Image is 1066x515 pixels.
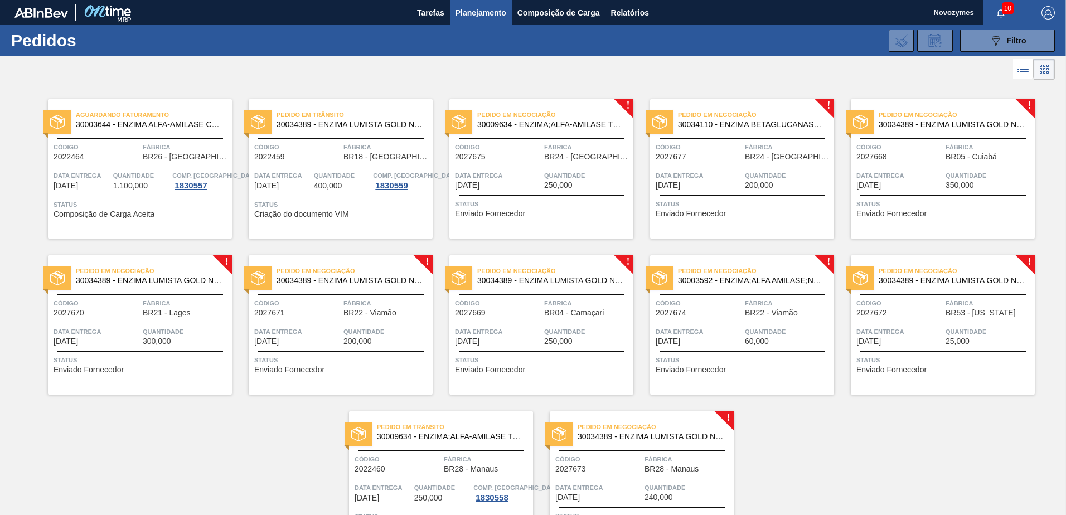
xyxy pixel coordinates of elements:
span: Fábrica [544,298,631,309]
span: 28/09/2025 [455,337,479,346]
span: Código [856,298,943,309]
span: 28/09/2025 [656,337,680,346]
span: Código [254,298,341,309]
span: 2027668 [856,153,887,161]
span: Data entrega [656,170,742,181]
div: Visão em Lista [1013,59,1034,80]
span: 30034389 - ENZIMA LUMISTA GOLD NOVONESIS 25KG [477,276,624,285]
span: 1.100,000 [113,182,148,190]
span: Data entrega [54,326,140,337]
span: 30034389 - ENZIMA LUMISTA GOLD NOVONESIS 25KG [578,433,725,441]
span: 2027670 [54,309,84,317]
span: Data entrega [54,170,110,181]
span: 200,000 [745,181,773,190]
span: 10 [1002,2,1014,14]
span: 250,000 [544,181,573,190]
span: Tarefas [417,6,444,20]
span: Status [254,354,430,366]
a: !statusPedido em Negociação30034389 - ENZIMA LUMISTA GOLD NOVONESIS 25KGCódigo2027670FábricaBR21 ... [31,255,232,395]
span: 25/09/2025 [54,337,78,346]
span: 250,000 [544,337,573,346]
img: status [452,115,466,129]
span: 30034389 - ENZIMA LUMISTA GOLD NOVONESIS 25KG [277,120,424,129]
span: Status [455,198,631,210]
span: Data entrega [355,482,411,493]
span: Enviado Fornecedor [54,366,124,374]
span: Código [355,454,441,465]
span: Status [856,198,1032,210]
span: Pedido em Negociação [879,109,1035,120]
span: Enviado Fornecedor [656,366,726,374]
span: Fábrica [946,298,1032,309]
span: 400,000 [314,182,342,190]
span: Comp. Carga [473,482,560,493]
span: 25/09/2025 [254,337,279,346]
span: Código [54,298,140,309]
span: Código [455,142,541,153]
span: Quantidade [314,170,371,181]
img: status [552,427,566,441]
div: 1830559 [373,181,410,190]
span: Código [54,142,140,153]
span: Filtro [1007,36,1026,45]
img: Logout [1041,6,1055,20]
span: Fábrica [946,142,1032,153]
span: BR28 - Manaus [444,465,498,473]
span: Fábrica [745,142,831,153]
span: Código [455,298,541,309]
span: Status [656,354,831,366]
span: Código [555,454,642,465]
span: Pedido em Trânsito [277,109,433,120]
span: BR24 - Ponta Grossa [745,153,831,161]
img: status [853,115,868,129]
span: Quantidade [113,170,170,181]
span: Código [856,142,943,153]
span: 30009634 - ENZIMA;ALFA-AMILASE TERMOESTÁVEL;TERMAMY [377,433,524,441]
span: 18/09/2025 [254,182,279,190]
span: 15/09/2025 [54,182,78,190]
img: status [251,271,265,285]
span: 29/09/2025 [856,337,881,346]
button: Filtro [960,30,1055,52]
a: !statusPedido em Negociação30034389 - ENZIMA LUMISTA GOLD NOVONESIS 25KGCódigo2027669FábricaBR04 ... [433,255,633,395]
span: 2027674 [656,309,686,317]
span: Comp. Carga [172,170,259,181]
span: Pedido em Negociação [879,265,1035,276]
span: Pedido em Negociação [578,421,734,433]
a: !statusPedido em Negociação30034389 - ENZIMA LUMISTA GOLD NOVONESIS 25KGCódigo2027671FábricaBR22 ... [232,255,433,395]
span: 2022464 [54,153,84,161]
span: BR22 - Viamão [343,309,396,317]
span: Quantidade [414,482,471,493]
span: Pedido em Negociação [477,265,633,276]
span: Quantidade [745,170,831,181]
span: Fábrica [343,142,430,153]
span: Pedido em Negociação [277,265,433,276]
span: BR22 - Viamão [745,309,798,317]
span: Relatórios [611,6,649,20]
span: Enviado Fornecedor [455,210,525,218]
span: 30034110 - ENZIMA BETAGLUCANASE ULTRAFLO PRIME [678,120,825,129]
a: !statusPedido em Negociação30003592 - ENZIMA;ALFA AMILASE;NAO TERMOESTAVEL BANCódigo2027674Fábric... [633,255,834,395]
div: 1830557 [172,181,209,190]
a: statusPedido em Trânsito30034389 - ENZIMA LUMISTA GOLD NOVONESIS 25KGCódigo2022459FábricaBR18 - [... [232,99,433,239]
span: Data entrega [455,170,541,181]
span: 08/10/2025 [355,494,379,502]
span: 300,000 [143,337,171,346]
span: Fábrica [745,298,831,309]
span: Fábrica [143,298,229,309]
a: !statusPedido em Negociação30034110 - ENZIMA BETAGLUCANASE ULTRAFLO PRIMECódigo2027677FábricaBR24... [633,99,834,239]
img: status [251,115,265,129]
span: Pedido em Negociação [477,109,633,120]
span: 2027669 [455,309,486,317]
span: Código [656,298,742,309]
a: Comp. [GEOGRAPHIC_DATA]1830558 [473,482,530,502]
span: Status [54,354,229,366]
div: Solicitação de Revisão de Pedidos [917,30,953,52]
span: Enviado Fornecedor [455,366,525,374]
span: Fábrica [444,454,530,465]
span: 2027673 [555,465,586,473]
span: Quantidade [343,326,430,337]
span: Código [254,142,341,153]
span: 30009634 - ENZIMA;ALFA-AMILASE TERMOESTÁVEL;TERMAMY [477,120,624,129]
span: BR05 - Cuiabá [946,153,997,161]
